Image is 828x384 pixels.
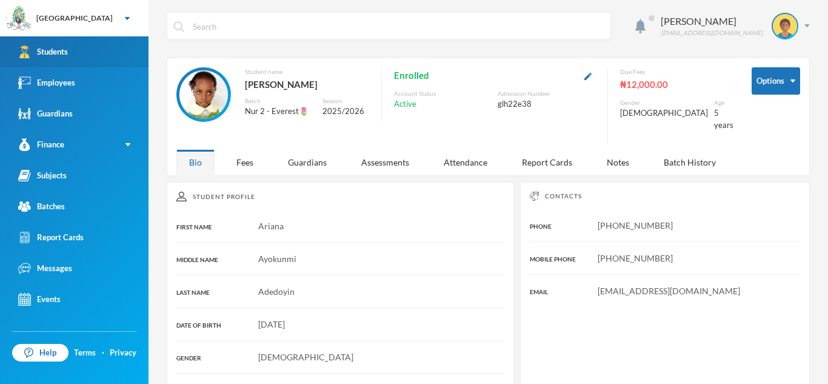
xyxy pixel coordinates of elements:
[245,106,313,118] div: Nur 2 - Everest🌷
[620,76,733,92] div: ₦12,000.00
[598,220,673,231] span: [PHONE_NUMBER]
[598,253,673,263] span: [PHONE_NUMBER]
[258,286,295,297] span: Adedoyin
[258,221,284,231] span: Ariana
[245,76,369,92] div: [PERSON_NAME]
[258,319,285,329] span: [DATE]
[431,149,500,175] div: Attendance
[394,98,416,110] span: Active
[18,45,68,58] div: Students
[224,149,266,175] div: Fees
[275,149,339,175] div: Guardians
[176,192,504,201] div: Student Profile
[102,347,104,359] div: ·
[179,70,228,119] img: STUDENT
[620,67,733,76] div: Due Fees
[245,96,313,106] div: Batch
[394,89,492,98] div: Account Status
[498,89,595,98] div: Admission Number
[18,76,75,89] div: Employees
[661,29,763,38] div: [EMAIL_ADDRESS][DOMAIN_NAME]
[530,192,800,201] div: Contacts
[258,254,296,264] span: Ayokunmi
[18,231,84,244] div: Report Cards
[18,262,72,275] div: Messages
[714,98,733,107] div: Age
[509,149,585,175] div: Report Cards
[773,14,797,38] img: STUDENT
[110,347,136,359] a: Privacy
[498,98,595,110] div: glh22e38
[714,107,733,131] div: 5 years
[661,14,763,29] div: [PERSON_NAME]
[176,149,215,175] div: Bio
[18,169,67,182] div: Subjects
[752,67,800,95] button: Options
[7,7,31,31] img: logo
[594,149,642,175] div: Notes
[18,293,61,306] div: Events
[322,106,369,118] div: 2025/2026
[651,149,729,175] div: Batch History
[581,69,595,83] button: Edit
[245,67,369,76] div: Student name
[36,13,113,24] div: [GEOGRAPHIC_DATA]
[258,352,353,362] span: [DEMOGRAPHIC_DATA]
[322,96,369,106] div: Session
[12,344,68,362] a: Help
[18,107,73,120] div: Guardians
[394,67,429,83] span: Enrolled
[173,21,184,32] img: search
[192,13,604,40] input: Search
[620,98,708,107] div: Gender
[620,107,708,120] div: [DEMOGRAPHIC_DATA]
[349,149,422,175] div: Assessments
[18,138,64,151] div: Finance
[18,200,65,213] div: Batches
[74,347,96,359] a: Terms
[598,286,740,296] span: [EMAIL_ADDRESS][DOMAIN_NAME]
